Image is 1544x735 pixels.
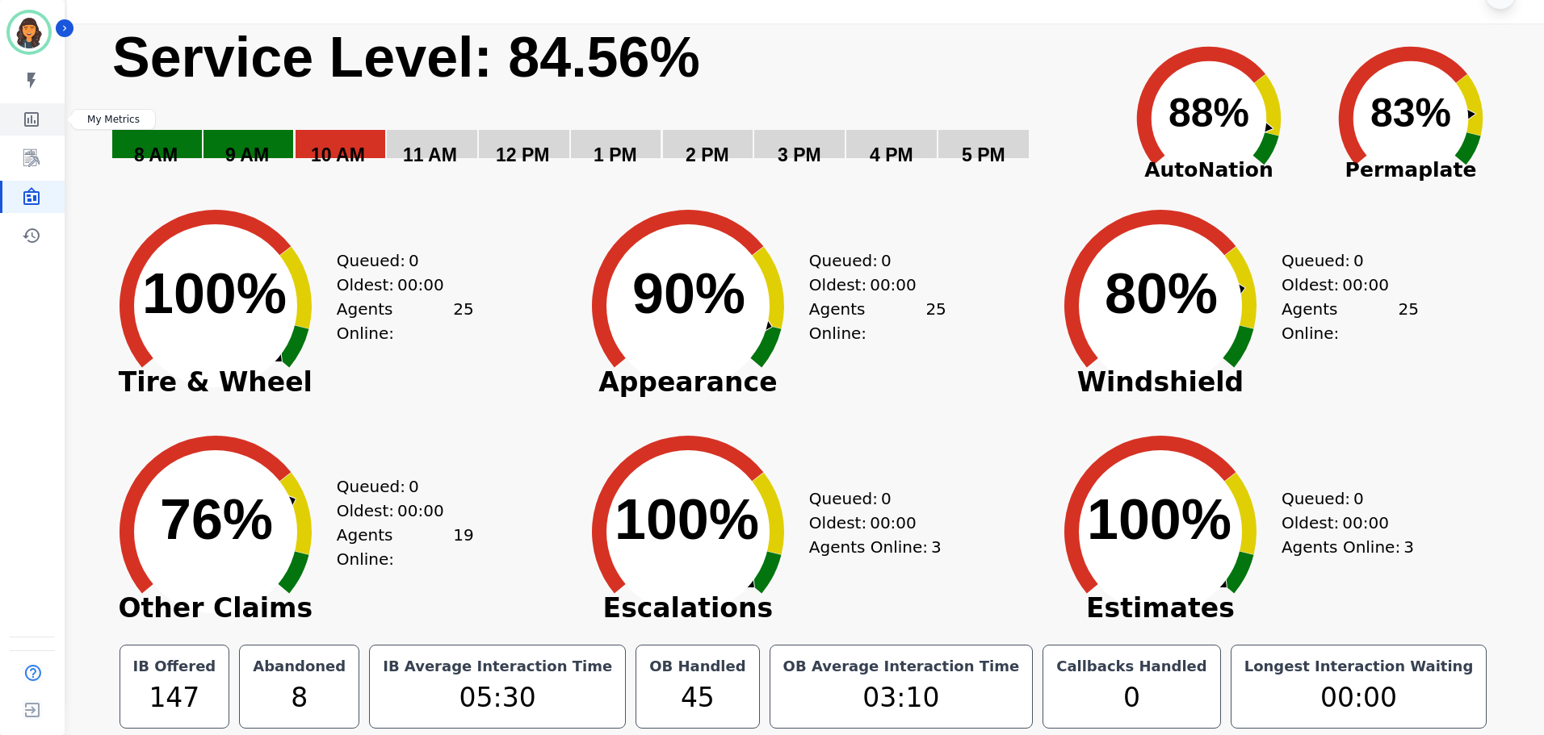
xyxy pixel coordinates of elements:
[1108,155,1310,186] span: AutoNation
[1353,487,1364,511] span: 0
[1342,511,1389,535] span: 00:00
[646,678,749,718] div: 45
[1282,273,1403,297] div: Oldest:
[646,655,749,678] div: OB Handled
[870,273,917,297] span: 00:00
[337,499,458,523] div: Oldest:
[1310,155,1512,186] span: Permaplate
[225,144,269,165] text: 9 AM
[1039,374,1282,390] span: Windshield
[337,248,458,273] div: Queued:
[337,523,474,571] div: Agents Online:
[130,678,220,718] div: 147
[337,273,458,297] div: Oldest:
[134,144,178,165] text: 8 AM
[1039,600,1282,616] span: Estimates
[337,474,458,499] div: Queued:
[686,144,729,165] text: 2 PM
[780,678,1023,718] div: 03:10
[1053,678,1210,718] div: 0
[881,248,892,273] span: 0
[397,273,444,297] span: 00:00
[130,655,220,678] div: IB Offered
[380,655,615,678] div: IB Average Interaction Time
[1342,273,1389,297] span: 00:00
[1370,90,1451,136] text: 83%
[337,297,474,345] div: Agents Online:
[567,374,809,390] span: Appearance
[111,23,1105,189] svg: Service Level: 0%
[809,297,946,345] div: Agents Online:
[1241,655,1477,678] div: Longest Interaction Waiting
[780,655,1023,678] div: OB Average Interaction Time
[397,499,444,523] span: 00:00
[1282,511,1403,535] div: Oldest:
[403,144,457,165] text: 11 AM
[1282,297,1419,345] div: Agents Online:
[881,487,892,511] span: 0
[1403,535,1414,559] span: 3
[1087,488,1231,551] text: 100%
[112,26,700,89] text: Service Level: 84.56%
[1398,297,1418,345] span: 25
[10,13,48,52] img: Bordered avatar
[1053,655,1210,678] div: Callbacks Handled
[1105,262,1218,325] text: 80%
[453,523,473,571] span: 19
[870,144,913,165] text: 4 PM
[809,487,930,511] div: Queued:
[1282,487,1403,511] div: Queued:
[409,248,419,273] span: 0
[160,488,273,551] text: 76%
[594,144,637,165] text: 1 PM
[94,600,337,616] span: Other Claims
[615,488,759,551] text: 100%
[632,262,745,325] text: 90%
[778,144,821,165] text: 3 PM
[311,144,365,165] text: 10 AM
[1282,535,1419,559] div: Agents Online:
[380,678,615,718] div: 05:30
[567,600,809,616] span: Escalations
[1241,678,1477,718] div: 00:00
[925,297,946,345] span: 25
[250,678,349,718] div: 8
[1353,248,1364,273] span: 0
[1282,248,1403,273] div: Queued:
[809,511,930,535] div: Oldest:
[496,144,549,165] text: 12 PM
[931,535,942,559] span: 3
[94,374,337,390] span: Tire & Wheel
[1168,90,1249,136] text: 88%
[809,273,930,297] div: Oldest:
[870,511,917,535] span: 00:00
[142,262,287,325] text: 100%
[250,655,349,678] div: Abandoned
[962,144,1005,165] text: 5 PM
[453,297,473,345] span: 25
[409,474,419,499] span: 0
[809,535,946,559] div: Agents Online:
[809,248,930,273] div: Queued:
